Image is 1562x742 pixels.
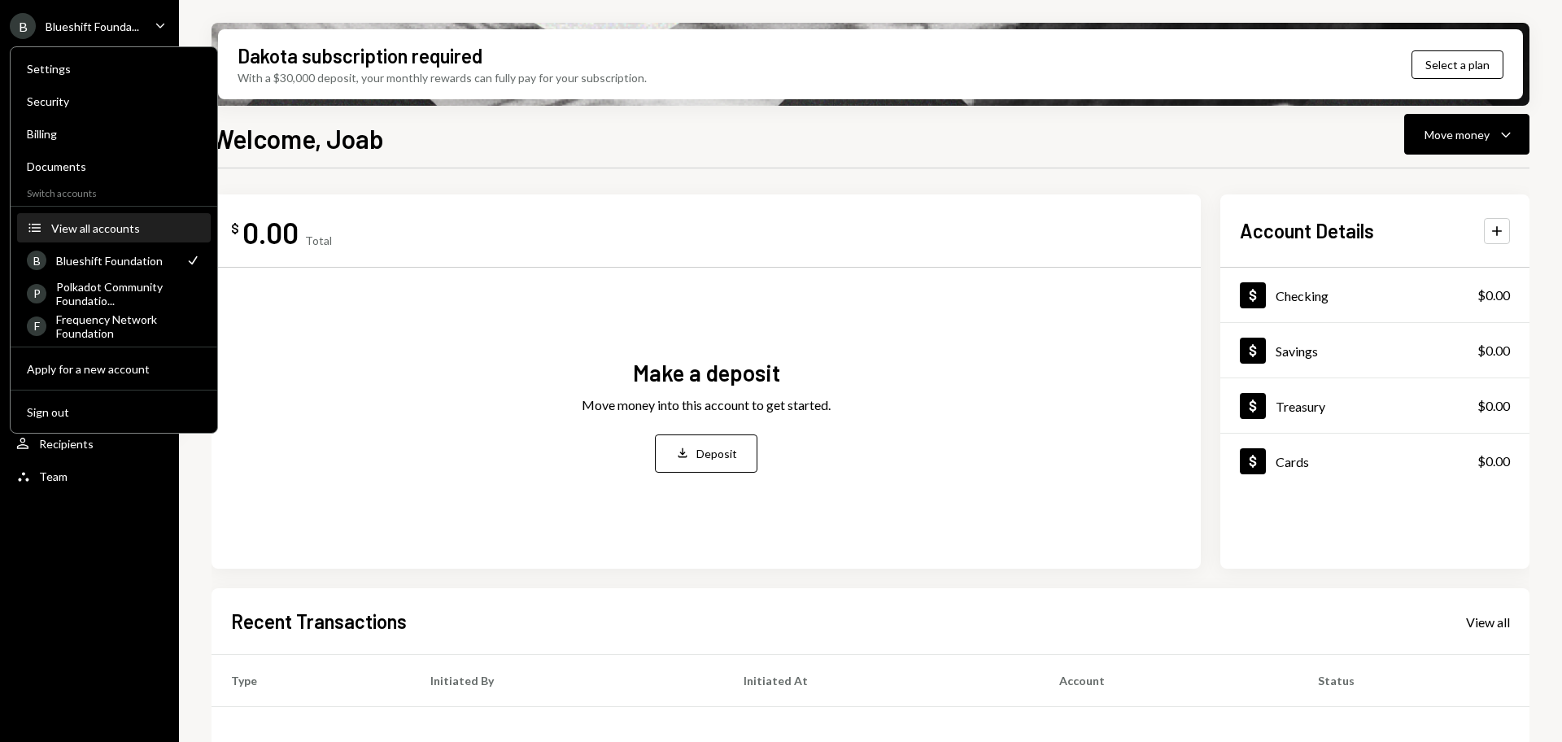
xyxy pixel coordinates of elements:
th: Account [1040,655,1298,707]
div: Move money into this account to get started. [582,395,831,415]
h1: Welcome, Joab [212,122,384,155]
div: $0.00 [1477,286,1510,305]
div: Dakota subscription required [238,42,482,69]
button: View all accounts [17,214,211,243]
button: Select a plan [1411,50,1503,79]
div: $ [231,220,239,237]
a: Security [17,86,211,116]
div: Checking [1276,288,1329,303]
div: P [27,284,46,303]
button: Move money [1404,114,1529,155]
a: Checking$0.00 [1220,268,1529,322]
div: $0.00 [1477,341,1510,360]
a: Team [10,461,169,491]
div: Deposit [696,445,737,462]
a: View all [1466,613,1510,631]
div: Savings [1276,343,1318,359]
div: F [27,316,46,336]
div: Settings [27,62,201,76]
div: With a $30,000 deposit, your monthly rewards can fully pay for your subscription. [238,69,647,86]
a: Billing [17,119,211,148]
div: Polkadot Community Foundatio... [56,280,201,308]
div: Total [305,234,332,247]
div: Blueshift Founda... [46,20,139,33]
a: Cards$0.00 [1220,434,1529,488]
a: Savings$0.00 [1220,323,1529,378]
button: Apply for a new account [17,355,211,384]
div: Switch accounts [11,184,217,199]
a: Recipients [10,429,169,458]
div: B [27,251,46,270]
div: Sign out [27,405,201,419]
div: Recipients [39,437,94,451]
th: Initiated At [724,655,1040,707]
div: View all accounts [51,221,201,235]
div: Blueshift Foundation [56,254,175,268]
a: FFrequency Network Foundation [17,311,211,340]
div: 0.00 [242,214,299,251]
div: Make a deposit [633,357,780,389]
div: View all [1466,614,1510,631]
a: Documents [17,151,211,181]
h2: Account Details [1240,217,1374,244]
h2: Recent Transactions [231,608,407,635]
div: Move money [1425,126,1490,143]
th: Initiated By [411,655,724,707]
div: B [10,13,36,39]
div: $0.00 [1477,452,1510,471]
a: Settings [17,54,211,83]
div: Billing [27,127,201,141]
div: $0.00 [1477,396,1510,416]
th: Type [212,655,411,707]
div: Security [27,94,201,108]
button: Deposit [655,434,757,473]
button: Sign out [17,398,211,427]
a: PPolkadot Community Foundatio... [17,278,211,308]
div: Cards [1276,454,1309,469]
div: Frequency Network Foundation [56,312,201,340]
a: Treasury$0.00 [1220,378,1529,433]
div: Documents [27,159,201,173]
div: Apply for a new account [27,362,201,376]
th: Status [1298,655,1529,707]
div: Team [39,469,68,483]
div: Treasury [1276,399,1325,414]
